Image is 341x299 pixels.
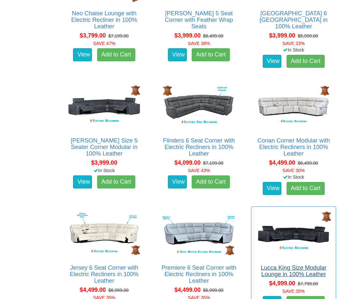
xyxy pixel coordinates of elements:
a: [PERSON_NAME] Size 5 Seater Corner Modular in 100% Leather [71,137,138,157]
div: In Stock [60,167,148,174]
font: SAVE 33% [283,41,305,46]
span: $4,499.00 [174,287,200,293]
div: In Stock [250,174,337,180]
a: [PERSON_NAME] 5 Seat Corner with Feather Wrap Seats [165,10,233,30]
span: $4,499.00 [80,287,106,293]
a: View [263,182,282,195]
a: Flinders 6 Seat Corner with Electric Recliners in 100% Leather [163,137,235,157]
a: Conan Corner Modular with Electric Recliners in 100% Leather [257,137,330,157]
a: Add to Cart [287,182,325,195]
del: $6,499.00 [203,33,223,38]
span: $4,099.00 [174,159,200,166]
del: $6,499.00 [298,160,318,166]
span: $3,999.00 [91,159,117,166]
img: Flinders 6 Seat Corner with Electric Recliners in 100% Leather [160,83,238,131]
img: Conan Corner Modular with Electric Recliners in 100% Leather [255,83,333,131]
span: $3,999.00 [174,32,200,39]
font: SAVE 47% [93,41,115,46]
div: In Stock [250,47,337,53]
font: SAVE 38% [188,41,210,46]
img: Jersey 6 Seat Corner with Electric Recliners in 100% Leather [65,210,143,258]
img: Premiere 6 Seat Corner with Electric Recliners in 100% Leather [160,210,238,258]
img: Lucca King Size Modular Lounge in 100% Leather [255,210,333,258]
del: $7,199.00 [108,33,128,38]
a: Neo Chaise Lounge with Electric Recliner in 100% Leather [71,10,137,30]
a: Add to Cart [97,175,135,188]
del: $5,999.00 [298,33,318,38]
del: $7,199.00 [203,160,223,166]
span: $4,499.00 [269,159,295,166]
a: Lucca King Size Modular Lounge in 100% Leather [261,264,326,277]
a: Add to Cart [97,48,135,61]
img: Valencia King Size 5 Seater Corner Modular in 100% Leather [65,83,143,131]
font: SAVE 30% [283,168,305,173]
span: $4,999.00 [269,280,295,287]
del: $6,999.00 [203,288,223,293]
a: View [73,175,92,188]
a: Jersey 6 Seat Corner with Electric Recliners in 100% Leather [70,264,139,284]
a: View [168,175,187,188]
a: Add to Cart [287,55,325,68]
a: View [168,48,187,61]
span: $3,999.00 [269,32,295,39]
del: $6,999.00 [108,288,128,293]
font: SAVE 35% [283,289,305,294]
a: View [263,55,282,68]
span: $3,799.00 [80,32,106,39]
a: Premiere 6 Seat Corner with Electric Recliners in 100% Leather [161,264,236,284]
font: SAVE 43% [188,168,210,173]
a: View [73,48,92,61]
a: Add to Cart [192,48,230,61]
a: [GEOGRAPHIC_DATA] 6 [GEOGRAPHIC_DATA] in 100% Leather [259,10,328,30]
a: Add to Cart [192,175,230,188]
del: $7,799.00 [298,281,318,286]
